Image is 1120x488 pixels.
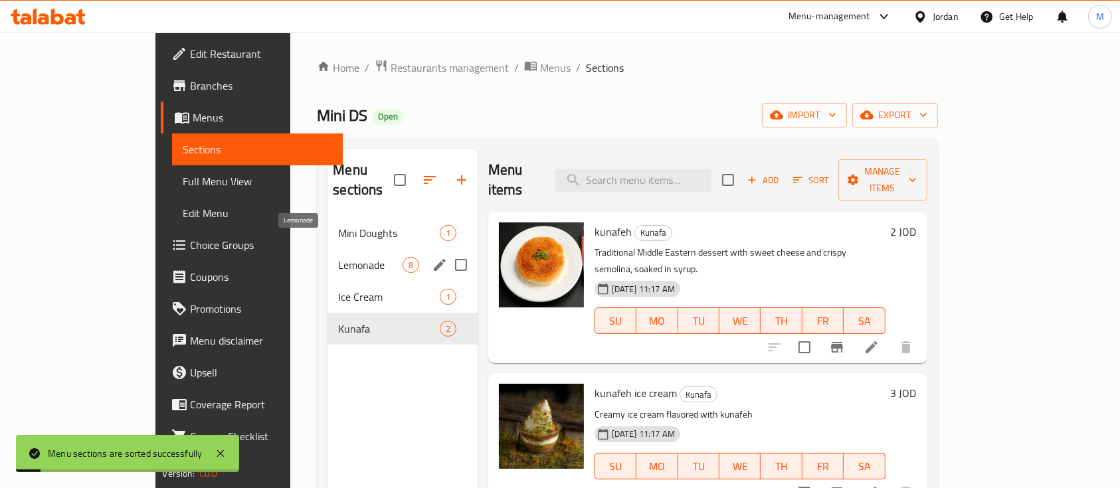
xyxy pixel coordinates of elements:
[849,457,880,476] span: SA
[440,291,456,303] span: 1
[742,170,785,191] button: Add
[595,244,886,278] p: Traditional Middle Eastern dessert with sweet cheese and crispy semolina, soaked in syrup.
[586,60,624,76] span: Sections
[161,388,343,420] a: Coverage Report
[742,170,785,191] span: Add item
[635,225,672,240] span: Kunafa
[762,103,847,127] button: import
[933,9,959,24] div: Jordan
[766,457,796,476] span: TH
[48,446,202,461] div: Menu sections are sorted successfully
[161,357,343,388] a: Upsell
[183,173,332,189] span: Full Menu View
[725,457,755,476] span: WE
[386,166,414,194] span: Select all sections
[190,269,332,285] span: Coupons
[440,323,456,335] span: 2
[844,453,885,479] button: SA
[891,384,917,402] h6: 3 JOD
[161,420,343,452] a: Grocery Checklist
[607,428,680,440] span: [DATE] 11:17 AM
[190,396,332,412] span: Coverage Report
[440,227,456,240] span: 1
[821,331,853,363] button: Branch-specific-item
[327,313,478,345] div: Kunafa2
[791,333,818,361] span: Select to update
[761,307,802,334] button: TH
[190,46,332,62] span: Edit Restaurant
[183,141,332,157] span: Sections
[789,9,870,25] div: Menu-management
[595,307,636,334] button: SU
[793,173,830,188] span: Sort
[555,169,711,192] input: search
[499,384,584,469] img: kunafeh ice cream
[761,453,802,479] button: TH
[375,59,509,76] a: Restaurants management
[790,170,833,191] button: Sort
[172,165,343,197] a: Full Menu View
[844,307,885,334] button: SA
[403,259,419,272] span: 8
[327,249,478,281] div: Lemonade8edit
[766,311,796,331] span: TH
[745,173,781,188] span: Add
[514,60,519,76] li: /
[338,289,439,305] span: Ice Cream
[161,229,343,261] a: Choice Groups
[338,321,439,337] div: Kunafa
[440,321,456,337] div: items
[162,465,195,482] span: Version:
[161,70,343,102] a: Branches
[863,107,927,123] span: export
[172,133,343,165] a: Sections
[161,261,343,293] a: Coupons
[719,453,761,479] button: WE
[373,111,403,122] span: Open
[540,60,571,76] span: Menus
[838,159,927,201] button: Manage items
[161,293,343,325] a: Promotions
[190,78,332,94] span: Branches
[684,311,714,331] span: TU
[190,365,332,380] span: Upsell
[183,205,332,221] span: Edit Menu
[595,383,677,403] span: kunafeh ice cream
[197,465,218,482] span: 1.0.0
[890,331,922,363] button: delete
[576,60,581,76] li: /
[327,281,478,313] div: Ice Cream1
[391,60,509,76] span: Restaurants management
[327,217,478,249] div: Mini Doughts1
[193,110,332,125] span: Menus
[190,301,332,317] span: Promotions
[601,311,631,331] span: SU
[601,457,631,476] span: SU
[338,257,402,273] span: Lemonade
[678,453,719,479] button: TU
[373,109,403,125] div: Open
[595,222,632,242] span: kunafeh
[773,107,836,123] span: import
[333,160,394,200] h2: Menu sections
[725,311,755,331] span: WE
[607,283,680,295] span: [DATE] 11:17 AM
[440,225,456,241] div: items
[719,307,761,334] button: WE
[524,59,571,76] a: Menus
[161,325,343,357] a: Menu disclaimer
[849,311,880,331] span: SA
[161,38,343,70] a: Edit Restaurant
[365,60,369,76] li: /
[499,222,584,307] img: kunafeh
[190,428,332,444] span: Grocery Checklist
[338,225,439,241] span: Mini Doughts
[636,307,678,334] button: MO
[642,457,672,476] span: MO
[414,164,446,196] span: Sort sections
[714,166,742,194] span: Select section
[430,255,450,275] button: edit
[684,457,714,476] span: TU
[595,406,886,423] p: Creamy ice cream flavored with kunafeh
